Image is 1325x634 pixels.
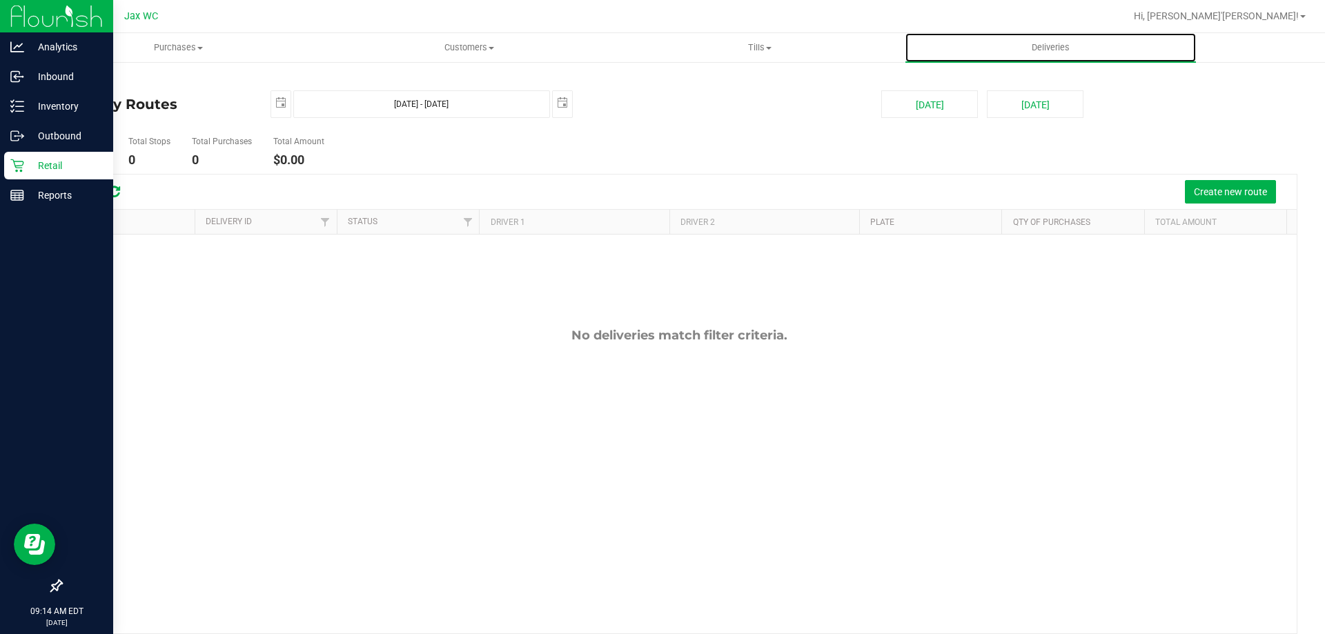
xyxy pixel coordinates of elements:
a: Plate [870,217,894,227]
inline-svg: Retail [10,159,24,172]
p: Analytics [24,39,107,55]
a: Filter [314,210,337,233]
div: Actions [72,217,189,227]
span: Purchases [34,41,323,54]
button: [DATE] [881,90,978,118]
p: Inventory [24,98,107,115]
span: Create new route [1194,186,1267,197]
p: 09:14 AM EDT [6,605,107,617]
th: Driver 2 [669,210,859,234]
th: Driver 1 [479,210,669,234]
span: Hi, [PERSON_NAME]'[PERSON_NAME]! [1134,10,1299,21]
a: Customers [324,33,614,62]
inline-svg: Inventory [10,99,24,113]
inline-svg: Outbound [10,129,24,143]
a: Delivery ID [206,217,252,226]
a: Status [348,217,377,226]
p: Reports [24,187,107,204]
div: No deliveries match filter criteria. [61,328,1297,343]
a: Deliveries [905,33,1196,62]
inline-svg: Analytics [10,40,24,54]
h4: $0.00 [273,153,324,167]
h4: 0 [192,153,252,167]
h5: Total Amount [273,137,324,146]
a: Qty of Purchases [1013,217,1090,227]
inline-svg: Inbound [10,70,24,83]
span: Customers [324,41,614,54]
span: Tills [615,41,904,54]
span: select [553,91,572,115]
a: Filter [456,210,479,233]
h5: Total Stops [128,137,170,146]
h5: Total Purchases [192,137,252,146]
p: Retail [24,157,107,174]
th: Total Amount [1144,210,1286,234]
h4: Delivery Routes [61,90,250,118]
a: Tills [614,33,905,62]
span: select [271,91,291,115]
h4: 0 [128,153,170,167]
iframe: Resource center [14,524,55,565]
button: [DATE] [987,90,1083,118]
p: [DATE] [6,617,107,628]
button: Create new route [1185,180,1276,204]
a: Purchases [33,33,324,62]
p: Inbound [24,68,107,85]
inline-svg: Reports [10,188,24,202]
span: Deliveries [1013,41,1088,54]
p: Outbound [24,128,107,144]
span: Jax WC [124,10,158,22]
